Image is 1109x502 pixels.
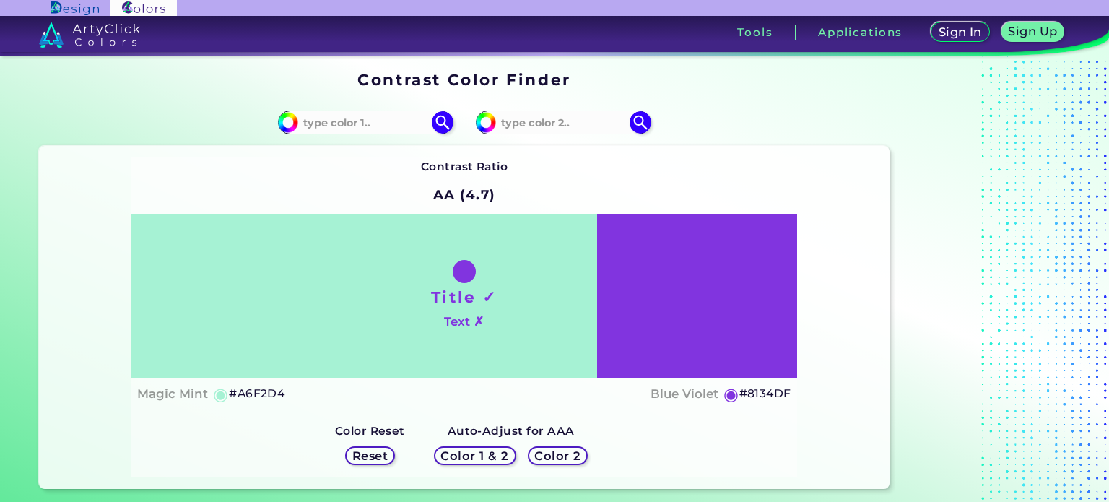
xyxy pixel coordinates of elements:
[723,386,739,403] h5: ◉
[357,69,570,90] h1: Contrast Color Finder
[137,384,208,404] h4: Magic Mint
[651,384,718,404] h4: Blue Violet
[335,424,405,438] strong: Color Reset
[630,111,651,133] img: icon search
[353,450,387,462] h5: Reset
[427,179,503,211] h2: AA (4.7)
[737,27,773,38] h3: Tools
[229,384,284,403] h5: #A6F2D4
[443,450,508,462] h5: Color 1 & 2
[496,113,630,132] input: type color 2..
[932,22,988,42] a: Sign In
[1003,22,1063,42] a: Sign Up
[739,384,791,403] h5: #8134DF
[939,27,980,38] h5: Sign In
[421,160,508,173] strong: Contrast Ratio
[39,22,141,48] img: logo_artyclick_colors_white.svg
[818,27,903,38] h3: Applications
[444,311,484,332] h4: Text ✗
[431,286,497,308] h1: Title ✓
[1009,26,1056,38] h5: Sign Up
[448,424,575,438] strong: Auto-Adjust for AAA
[51,1,99,15] img: ArtyClick Design logo
[213,386,229,403] h5: ◉
[536,450,580,462] h5: Color 2
[432,111,453,133] img: icon search
[298,113,432,132] input: type color 1..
